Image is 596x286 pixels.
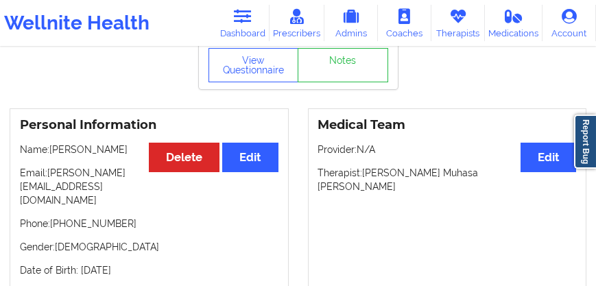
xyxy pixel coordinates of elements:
a: Dashboard [216,5,270,41]
p: Name: [PERSON_NAME] [20,143,278,156]
a: Account [543,5,596,41]
a: Prescribers [270,5,324,41]
p: Therapist: [PERSON_NAME] Muhasa [PERSON_NAME] [318,166,577,193]
button: Edit [521,143,576,172]
a: Report Bug [574,115,596,169]
button: View Questionnaire [208,48,299,82]
button: Delete [149,143,219,172]
h3: Medical Team [318,117,577,133]
p: Date of Birth: [DATE] [20,263,278,277]
a: Therapists [431,5,485,41]
p: Phone: [PHONE_NUMBER] [20,217,278,230]
p: Email: [PERSON_NAME][EMAIL_ADDRESS][DOMAIN_NAME] [20,166,278,207]
a: Admins [324,5,378,41]
button: Edit [222,143,278,172]
p: Gender: [DEMOGRAPHIC_DATA] [20,240,278,254]
a: Medications [485,5,543,41]
a: Notes [298,48,388,82]
h3: Personal Information [20,117,278,133]
a: Coaches [378,5,431,41]
p: Provider: N/A [318,143,577,156]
